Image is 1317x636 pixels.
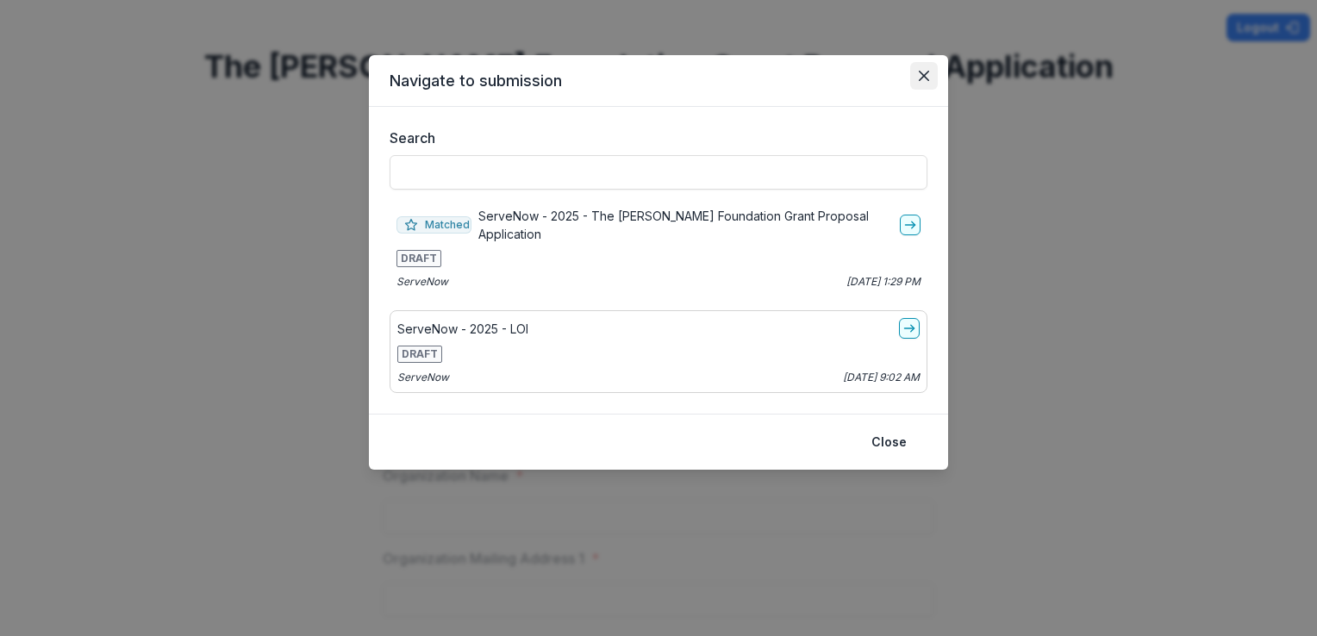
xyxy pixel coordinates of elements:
p: ServeNow [397,370,449,385]
p: ServeNow - 2025 - LOI [397,320,528,338]
a: go-to [900,215,921,235]
header: Navigate to submission [369,55,948,107]
span: Matched [396,216,471,234]
p: [DATE] 9:02 AM [843,370,920,385]
span: DRAFT [397,346,442,363]
span: DRAFT [396,250,441,267]
p: ServeNow [396,274,448,290]
label: Search [390,128,917,148]
a: go-to [899,318,920,339]
p: [DATE] 1:29 PM [846,274,921,290]
button: Close [910,62,938,90]
p: ServeNow - 2025 - The [PERSON_NAME] Foundation Grant Proposal Application [478,207,893,243]
button: Close [861,428,917,456]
